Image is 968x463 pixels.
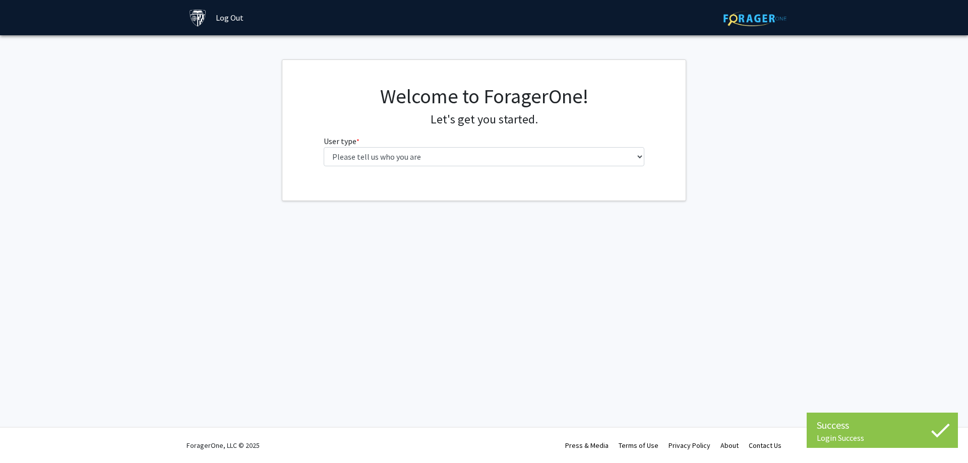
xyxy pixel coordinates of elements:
a: Press & Media [565,441,609,450]
div: Success [817,418,948,433]
div: ForagerOne, LLC © 2025 [187,428,260,463]
a: Terms of Use [619,441,658,450]
label: User type [324,135,359,147]
a: About [720,441,739,450]
img: ForagerOne Logo [723,11,786,26]
a: Contact Us [749,441,781,450]
img: Johns Hopkins University Logo [189,9,207,27]
a: Privacy Policy [669,441,710,450]
iframe: Chat [8,418,43,455]
h1: Welcome to ForagerOne! [324,84,645,108]
h4: Let's get you started. [324,112,645,127]
div: Login Success [817,433,948,443]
